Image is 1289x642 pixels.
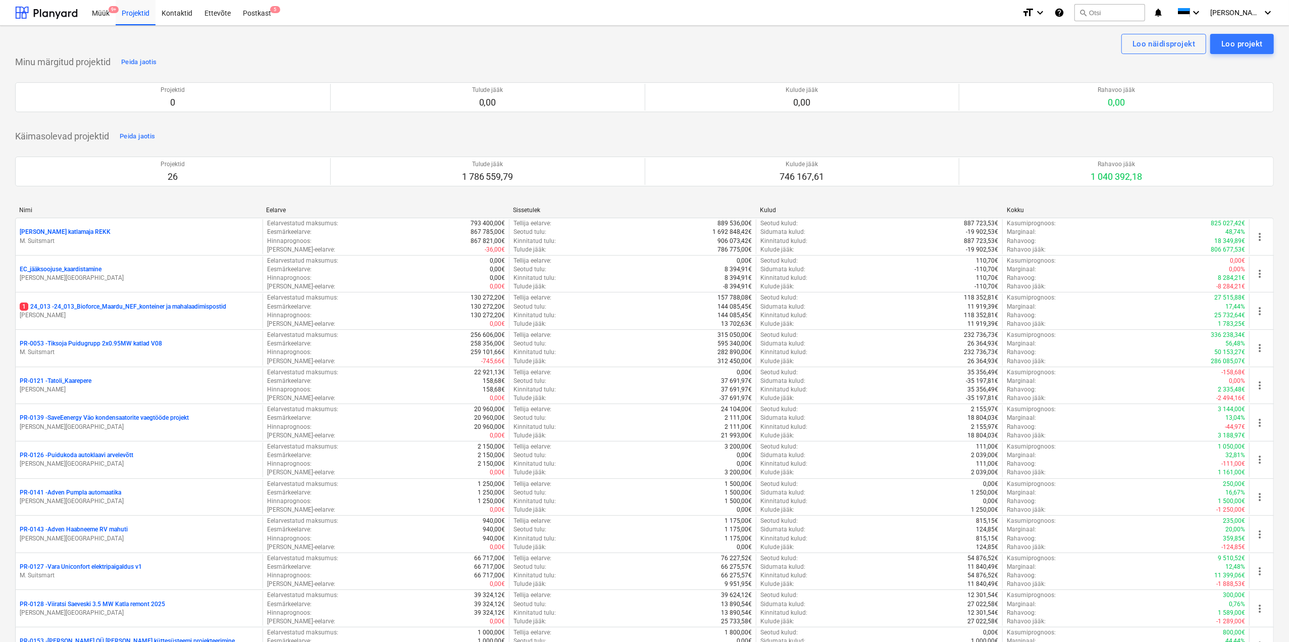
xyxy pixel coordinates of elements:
[474,414,505,422] p: 20 960,00€
[1007,431,1046,440] p: Rahavoo jääk :
[1254,454,1266,466] span: more_vert
[513,431,546,440] p: Tulude jääk :
[485,245,505,254] p: -36,00€
[490,274,505,282] p: 0,00€
[109,6,119,13] span: 9+
[20,303,259,320] div: 124_013 -24_013_Bioforce_Maardu_NEF_konteiner ja mahalaadimispostid[PERSON_NAME]
[1216,394,1245,403] p: -2 494,16€
[1214,311,1245,320] p: 25 732,64€
[20,571,259,580] p: M. Suitsmart
[966,377,998,385] p: -35 197,81€
[513,282,546,291] p: Tulude jääk :
[760,357,794,366] p: Kulude jääk :
[161,171,185,183] p: 26
[725,274,752,282] p: 8 394,91€
[976,442,998,451] p: 111,00€
[737,257,752,265] p: 0,00€
[462,171,513,183] p: 1 786 559,79
[974,282,998,291] p: -110,70€
[723,282,752,291] p: -8 394,91€
[490,320,505,328] p: 0,00€
[490,431,505,440] p: 0,00€
[478,451,505,460] p: 2 150,00€
[760,257,798,265] p: Seotud kulud :
[1218,405,1245,414] p: 3 144,00€
[760,339,805,348] p: Sidumata kulud :
[760,423,807,431] p: Kinnitatud kulud :
[717,245,752,254] p: 786 775,00€
[1211,357,1245,366] p: 286 085,07€
[964,348,998,357] p: 232 736,73€
[20,303,28,311] span: 1
[1214,237,1245,245] p: 18 349,89€
[1225,423,1245,431] p: -44,97€
[1254,603,1266,615] span: more_vert
[20,600,165,609] p: PR-0128 - Viiratsi Saeveski 3.5 MW Katla remont 2025
[20,339,162,348] p: PR-0053 - Tiksoja Puidugrupp 2x0.95MW katlad V08
[481,357,505,366] p: -745,66€
[20,228,259,245] div: [PERSON_NAME] katlamaja REKKM. Suitsmart
[964,293,998,302] p: 118 352,81€
[513,311,556,320] p: Kinnitatud tulu :
[717,331,752,339] p: 315 050,00€
[267,303,312,311] p: Eesmärkeelarve :
[20,265,259,282] div: EC_jääksoojuse_kaardistamine[PERSON_NAME][GEOGRAPHIC_DATA]
[119,54,159,70] button: Peida jaotis
[1007,293,1056,302] p: Kasumiprognoos :
[20,377,259,394] div: PR-0121 -Tatoli_Kaarepere[PERSON_NAME]
[474,405,505,414] p: 20 960,00€
[267,245,335,254] p: [PERSON_NAME]-eelarve :
[1211,331,1245,339] p: 336 238,34€
[513,385,556,394] p: Kinnitatud tulu :
[20,534,259,543] p: [PERSON_NAME][GEOGRAPHIC_DATA]
[760,282,794,291] p: Kulude jääk :
[1121,34,1206,54] button: Loo näidisprojekt
[1254,491,1266,503] span: more_vert
[1254,231,1266,243] span: more_vert
[513,377,546,385] p: Seotud tulu :
[1218,274,1245,282] p: 8 284,21€
[1022,7,1034,19] i: format_size
[478,442,505,451] p: 2 150,00€
[760,245,794,254] p: Kulude jääk :
[20,414,259,431] div: PR-0139 -SaveEenergy Väo kondensaatorite vaegtööde projekt[PERSON_NAME][GEOGRAPHIC_DATA]
[1007,274,1036,282] p: Rahavoog :
[725,423,752,431] p: 2 111,00€
[717,348,752,357] p: 282 890,00€
[1214,293,1245,302] p: 27 515,88€
[20,451,259,468] div: PR-0126 -Puidukoda autoklaavi arvelevõtt[PERSON_NAME][GEOGRAPHIC_DATA]
[513,320,546,328] p: Tulude jääk :
[1007,442,1056,451] p: Kasumiprognoos :
[121,57,157,68] div: Peida jaotis
[1007,265,1036,274] p: Marginaal :
[1007,377,1036,385] p: Marginaal :
[472,86,503,94] p: Tulude jääk
[267,219,338,228] p: Eelarvestatud maksumus :
[513,274,556,282] p: Kinnitatud tulu :
[267,293,338,302] p: Eelarvestatud maksumus :
[717,339,752,348] p: 595 340,00€
[513,451,546,460] p: Seotud tulu :
[20,228,111,236] p: [PERSON_NAME] katlamaja REKK
[1153,7,1163,19] i: notifications
[474,368,505,377] p: 22 921,13€
[267,311,312,320] p: Hinnaprognoos :
[267,320,335,328] p: [PERSON_NAME]-eelarve :
[737,451,752,460] p: 0,00€
[513,265,546,274] p: Seotud tulu :
[19,207,258,214] div: Nimi
[1225,228,1245,236] p: 48,74%
[267,339,312,348] p: Eesmärkeelarve :
[717,357,752,366] p: 312 450,00€
[20,311,259,320] p: [PERSON_NAME]
[967,339,998,348] p: 26 364,93€
[20,563,259,580] div: PR-0127 -Vara Uniconfort elektripaigaldus v1M. Suitsmart
[1007,385,1036,394] p: Rahavoog :
[161,96,185,109] p: 0
[471,228,505,236] p: 867 785,00€
[267,257,338,265] p: Eelarvestatud maksumus :
[760,431,794,440] p: Kulude jääk :
[971,405,998,414] p: 2 155,97€
[267,377,312,385] p: Eesmärkeelarve :
[267,228,312,236] p: Eesmärkeelarve :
